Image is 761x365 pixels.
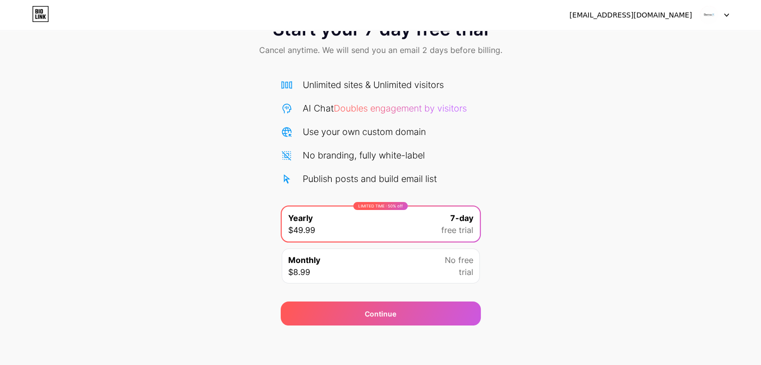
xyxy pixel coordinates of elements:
[303,172,437,185] div: Publish posts and build email list
[365,308,396,319] span: Continue
[288,212,313,224] span: Yearly
[288,266,310,278] span: $8.99
[288,254,320,266] span: Monthly
[450,212,473,224] span: 7-day
[303,101,467,115] div: AI Chat
[353,202,408,210] div: LIMITED TIME : 50% off
[303,148,425,162] div: No branding, fully white-label
[699,5,718,24] img: dermax
[459,266,473,278] span: trial
[273,19,488,39] span: Start your 7 day free trial
[259,44,502,56] span: Cancel anytime. We will send you an email 2 days before billing.
[445,254,473,266] span: No free
[303,125,426,138] div: Use your own custom domain
[441,224,473,236] span: free trial
[303,78,444,91] div: Unlimited sites & Unlimited visitors
[288,224,315,236] span: $49.99
[334,103,467,113] span: Doubles engagement by visitors
[569,10,692,20] div: [EMAIL_ADDRESS][DOMAIN_NAME]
